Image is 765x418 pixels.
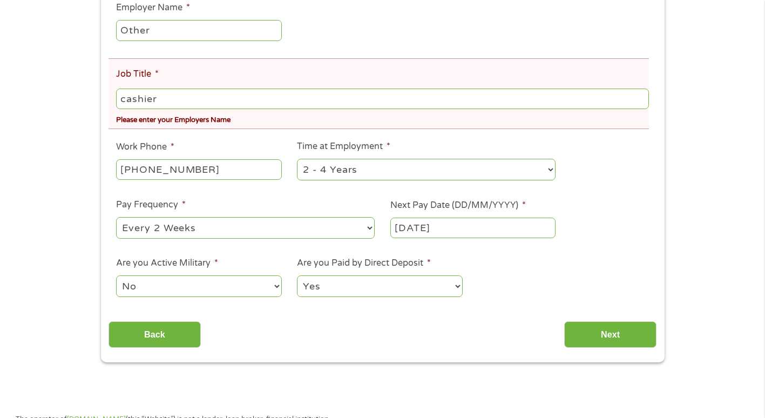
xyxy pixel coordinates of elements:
[116,20,281,41] input: Walmart
[390,200,526,211] label: Next Pay Date (DD/MM/YYYY)
[116,258,218,269] label: Are you Active Military
[297,258,431,269] label: Are you Paid by Direct Deposit
[109,321,201,348] input: Back
[116,69,159,80] label: Job Title
[116,89,648,109] input: Cashier
[116,2,190,14] label: Employer Name
[564,321,656,348] input: Next
[116,199,186,211] label: Pay Frequency
[116,111,648,126] div: Please enter your Employers Name
[390,218,556,238] input: ---Click Here for Calendar ---
[116,141,174,153] label: Work Phone
[116,159,281,180] input: (231) 754-4010
[297,141,390,152] label: Time at Employment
